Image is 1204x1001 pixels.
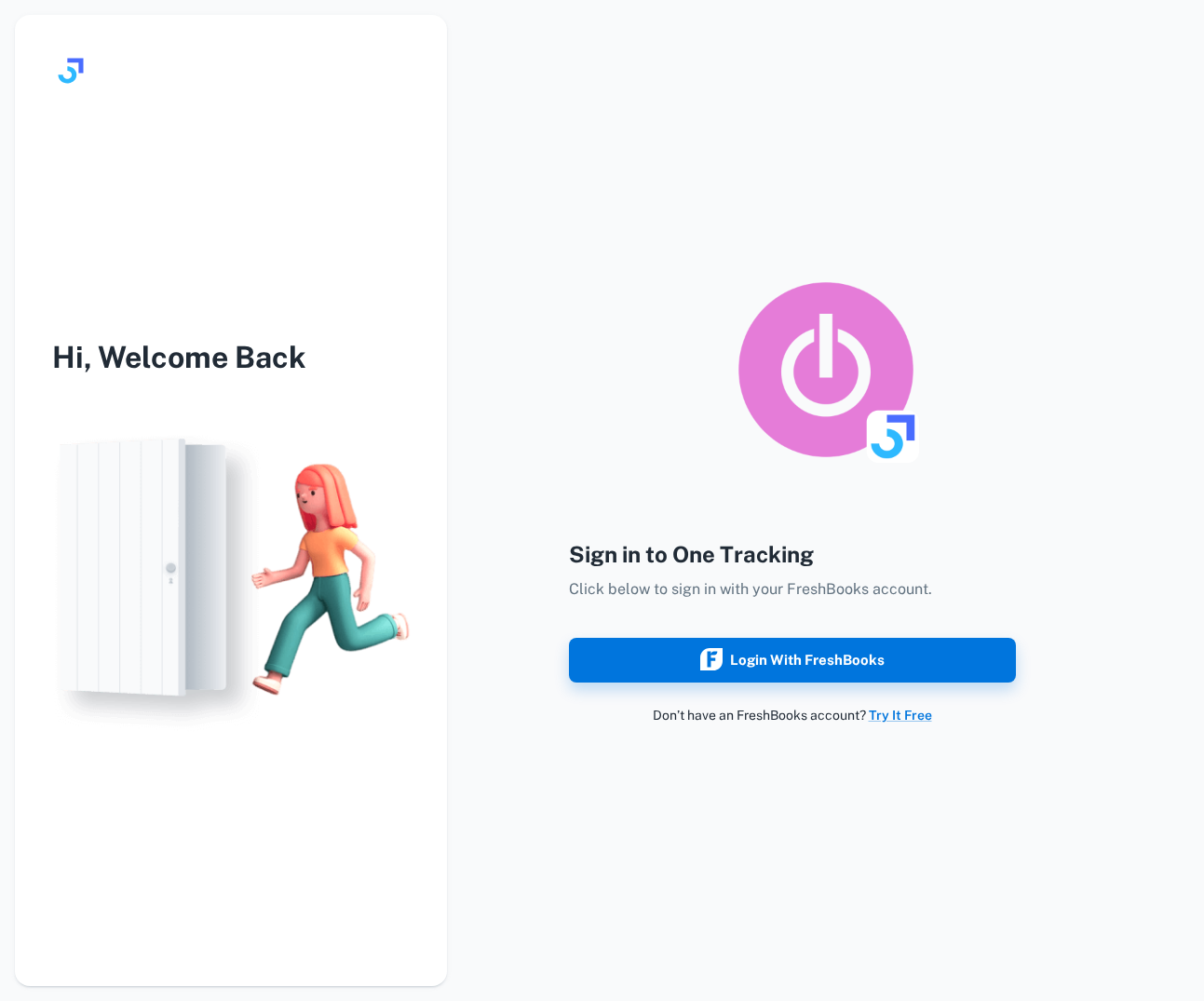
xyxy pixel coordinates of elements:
div: Login with FreshBooks [700,648,885,672]
img: login [15,417,447,741]
button: Login with FreshBooks [569,638,1016,683]
a: Try It Free [869,708,932,723]
img: logo_toggl_syncing_app.png [733,277,919,463]
h4: Sign in to One Tracking [569,537,1016,571]
img: logo.svg [52,52,89,89]
p: Don’t have an FreshBooks account? [569,705,1016,725]
h3: Hi, Welcome Back [15,335,447,380]
p: Click below to sign in with your FreshBooks account. [569,578,1016,601]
